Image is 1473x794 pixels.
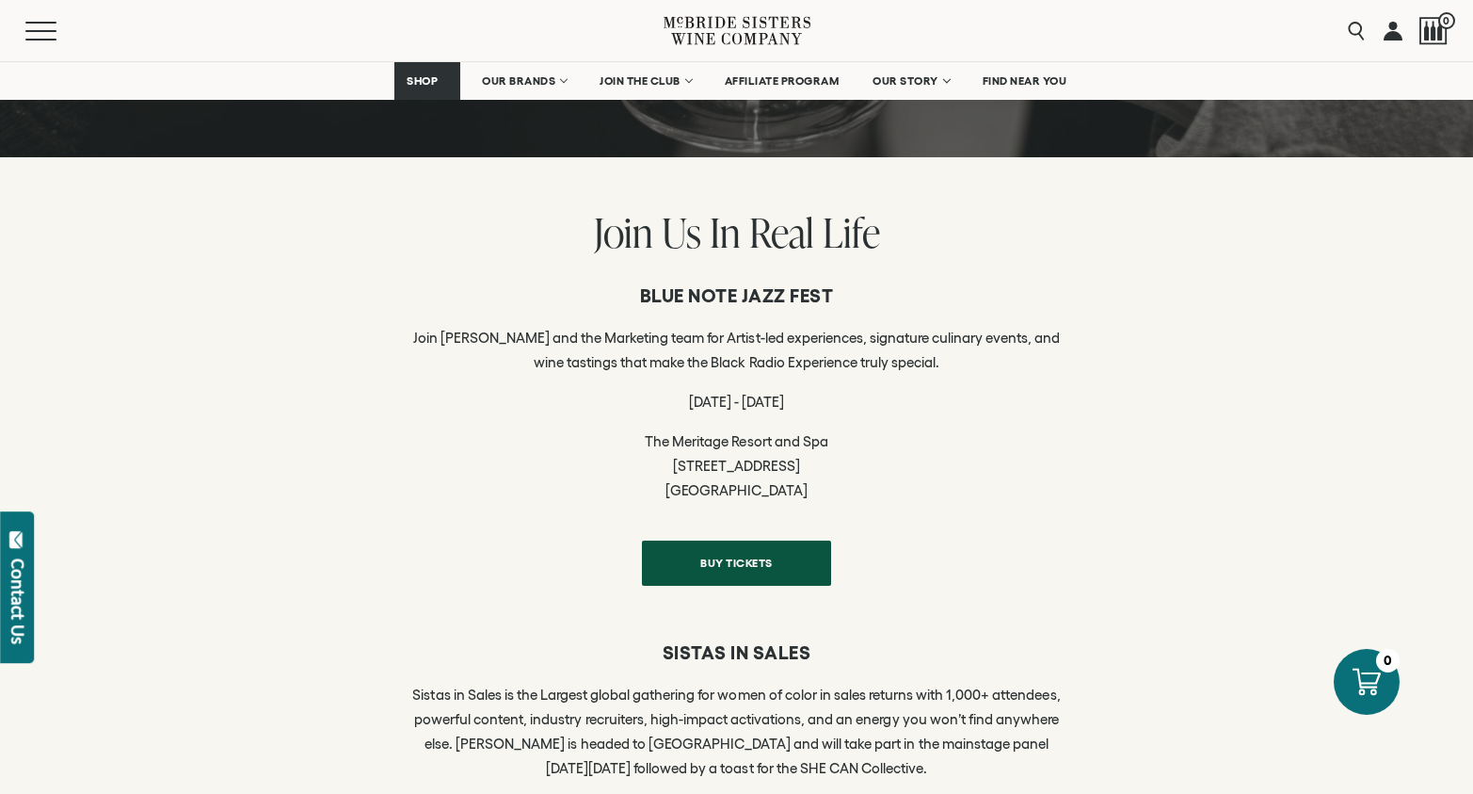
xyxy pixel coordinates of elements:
[600,74,680,88] span: JOIN THE CLUB
[970,62,1080,100] a: FIND NEAR YOU
[873,74,938,88] span: OUR STORY
[25,22,93,41] button: Mobile Menu Trigger
[712,62,852,100] a: AFFILIATE PROGRAM
[823,204,880,260] span: Life
[662,204,701,260] span: Us
[412,284,1062,307] h6: Blue Note Jazz Fest
[412,390,1062,414] p: [DATE] - [DATE]
[412,326,1062,375] p: Join [PERSON_NAME] and the Marketing team for Artist-led experiences, signature culinary events, ...
[725,74,840,88] span: AFFILIATE PROGRAM
[1438,12,1455,29] span: 0
[749,204,814,260] span: Real
[412,429,1062,503] p: The Meritage Resort and Spa [STREET_ADDRESS] [GEOGRAPHIC_DATA]
[407,74,439,88] span: SHOP
[470,62,578,100] a: OUR BRANDS
[482,74,555,88] span: OUR BRANDS
[667,544,806,581] span: BUY TICKETS
[983,74,1067,88] span: FIND NEAR YOU
[412,641,1062,664] h6: Sistas in Sales
[412,683,1062,781] p: Sistas in Sales is the Largest global gathering for women of color in sales returns with 1,000+ a...
[642,541,831,586] a: BUY TICKETS
[394,62,460,100] a: SHOP
[1376,649,1400,672] div: 0
[8,559,27,644] div: Contact Us
[587,62,703,100] a: JOIN THE CLUB
[860,62,961,100] a: OUR STORY
[594,204,653,260] span: Join
[710,204,741,260] span: In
